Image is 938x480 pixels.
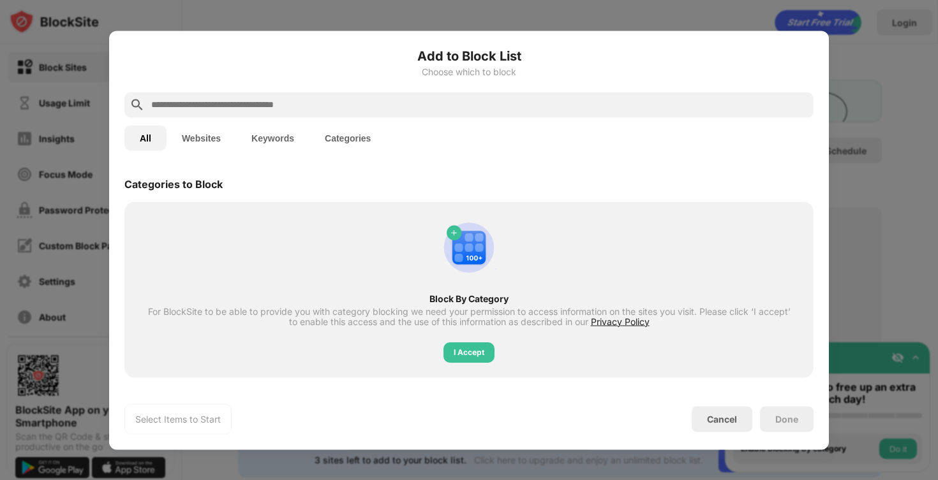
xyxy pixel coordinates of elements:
[775,414,798,424] div: Done
[167,125,236,150] button: Websites
[707,414,737,425] div: Cancel
[135,412,221,425] div: Select Items to Start
[309,125,386,150] button: Categories
[124,177,223,190] div: Categories to Block
[124,66,814,76] div: Choose which to block
[438,217,500,278] img: category-add.svg
[124,46,814,65] h6: Add to Block List
[591,316,650,326] span: Privacy Policy
[147,306,791,326] div: For BlockSite to be able to provide you with category blocking we need your permission to access ...
[454,345,484,358] div: I Accept
[124,125,167,150] button: All
[236,125,309,150] button: Keywords
[147,293,791,303] div: Block By Category
[130,97,145,112] img: search.svg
